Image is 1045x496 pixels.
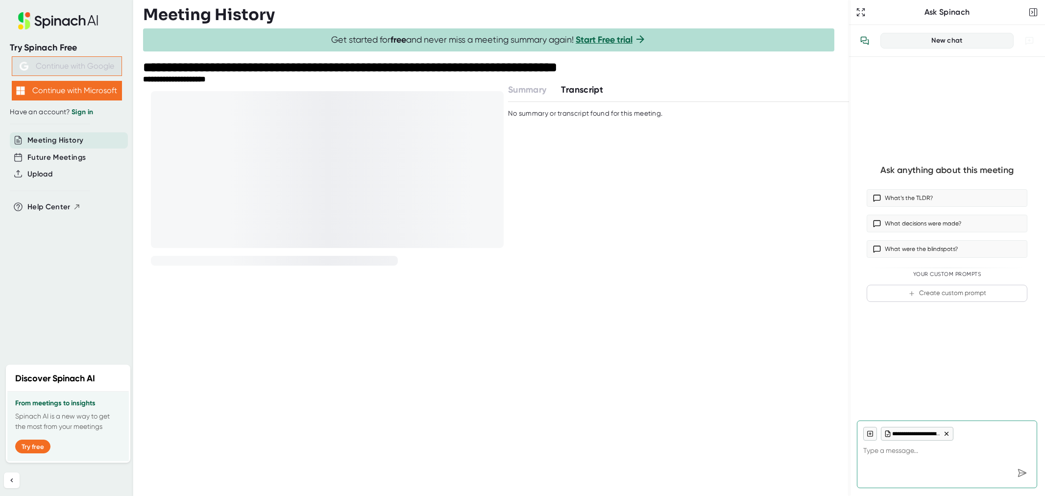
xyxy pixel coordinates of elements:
[15,440,50,453] button: Try free
[10,42,123,53] div: Try Spinach Free
[27,201,81,213] button: Help Center
[1013,464,1031,482] div: Send message
[508,109,662,118] div: No summary or transcript found for this meeting.
[12,81,122,100] button: Continue with Microsoft
[867,215,1027,232] button: What decisions were made?
[880,165,1014,176] div: Ask anything about this meeting
[72,108,93,116] a: Sign in
[15,399,121,407] h3: From meetings to insights
[27,201,71,213] span: Help Center
[390,34,406,45] b: free
[27,152,86,163] button: Future Meetings
[576,34,632,45] a: Start Free trial
[15,372,95,385] h2: Discover Spinach AI
[887,36,1007,45] div: New chat
[867,271,1027,278] div: Your Custom Prompts
[143,5,275,24] h3: Meeting History
[868,7,1026,17] div: Ask Spinach
[12,56,122,76] button: Continue with Google
[15,411,121,432] p: Spinach AI is a new way to get the most from your meetings
[508,84,546,95] span: Summary
[27,169,52,180] button: Upload
[855,31,875,50] button: View conversation history
[561,84,603,95] span: Transcript
[561,83,603,97] button: Transcript
[867,240,1027,258] button: What were the blindspots?
[1026,5,1040,19] button: Close conversation sidebar
[867,189,1027,207] button: What’s the TLDR?
[10,108,123,117] div: Have an account?
[20,62,28,71] img: Aehbyd4JwY73AAAAAElFTkSuQmCC
[854,5,868,19] button: Expand to Ask Spinach page
[331,34,646,46] span: Get started for and never miss a meeting summary again!
[27,135,83,146] button: Meeting History
[867,285,1027,302] button: Create custom prompt
[4,472,20,488] button: Collapse sidebar
[508,83,546,97] button: Summary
